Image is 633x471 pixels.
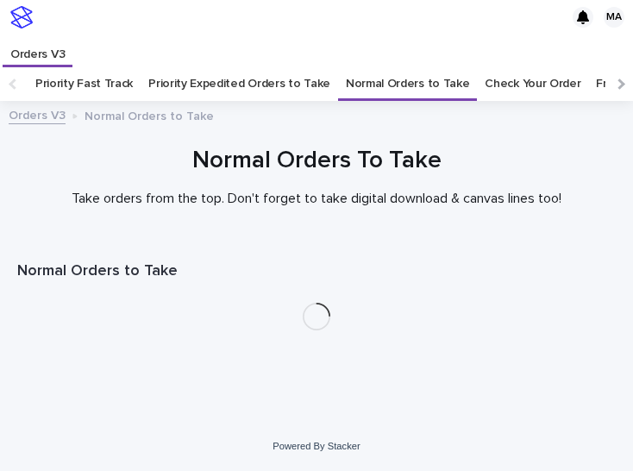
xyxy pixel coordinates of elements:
img: stacker-logo-s-only.png [10,6,33,28]
a: Priority Expedited Orders to Take [148,66,330,101]
a: Powered By Stacker [273,441,360,451]
a: Check Your Order [485,66,580,101]
p: Normal Orders to Take [85,105,214,124]
h1: Normal Orders to Take [17,261,616,282]
a: Normal Orders to Take [346,66,470,101]
h1: Normal Orders To Take [17,145,616,177]
p: Take orders from the top. Don't forget to take digital download & canvas lines too! [17,191,616,207]
a: Orders V3 [3,35,72,65]
p: Orders V3 [10,35,65,62]
div: MA [604,7,624,28]
a: Priority Fast Track [35,66,133,101]
a: Orders V3 [9,104,66,124]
